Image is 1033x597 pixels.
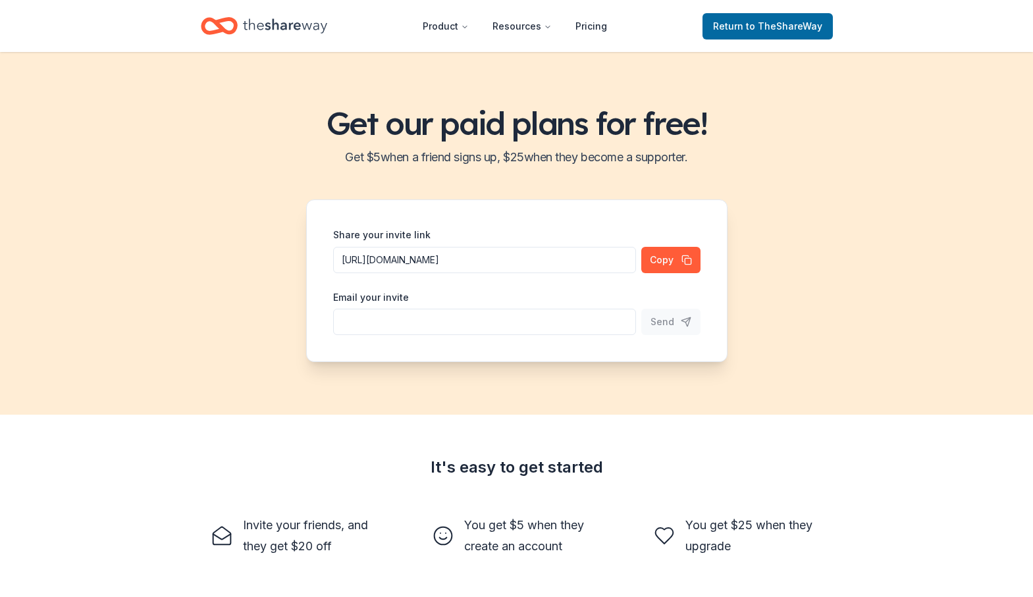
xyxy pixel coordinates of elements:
[201,11,327,41] a: Home
[16,147,1017,168] h2: Get $ 5 when a friend signs up, $ 25 when they become a supporter.
[482,13,562,39] button: Resources
[641,247,701,273] button: Copy
[464,515,601,557] div: You get $5 when they create an account
[412,13,479,39] button: Product
[412,11,618,41] nav: Main
[243,515,380,557] div: Invite your friends, and they get $20 off
[685,515,822,557] div: You get $25 when they upgrade
[713,18,822,34] span: Return
[333,228,431,242] label: Share your invite link
[746,20,822,32] span: to TheShareWay
[702,13,833,39] a: Returnto TheShareWay
[565,13,618,39] a: Pricing
[201,457,833,478] div: It's easy to get started
[333,291,409,304] label: Email your invite
[16,105,1017,142] h1: Get our paid plans for free!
